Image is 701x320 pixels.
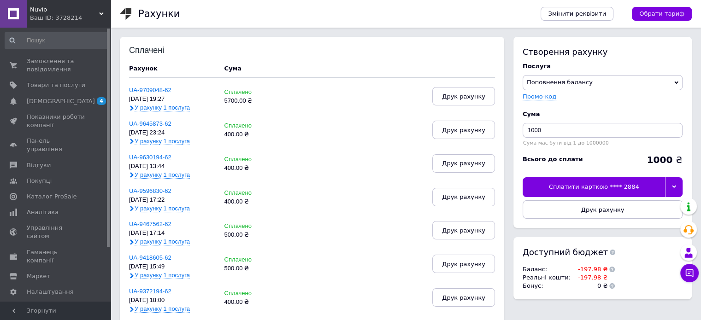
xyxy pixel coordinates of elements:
button: Друк рахунку [523,200,683,219]
span: У рахунку 1 послуга [135,171,190,179]
div: [DATE] 17:22 [129,197,215,204]
span: Друк рахунку [442,261,485,268]
span: Обрати тариф [639,10,684,18]
span: Nuvio [30,6,99,14]
a: UA-9467562-62 [129,221,171,227]
td: Баланс : [523,265,573,273]
label: Промо-код [523,93,556,100]
div: Всього до сплати [523,155,583,163]
td: Бонус : [523,282,573,290]
span: Аналітика [27,208,59,216]
button: Друк рахунку [432,288,495,307]
div: [DATE] 19:27 [129,96,215,103]
input: Пошук [5,32,109,49]
div: Сплачено [224,290,283,297]
div: Сплачено [224,89,283,96]
button: Друк рахунку [432,154,495,173]
div: 500.00 ₴ [224,265,283,272]
span: Друк рахунку [442,127,485,134]
div: [DATE] 23:24 [129,129,215,136]
div: Сплатити карткою **** 2884 [523,177,665,197]
div: Послуга [523,62,683,70]
span: У рахунку 1 послуга [135,138,190,145]
span: Друк рахунку [442,160,485,167]
div: Сплачені [129,46,189,55]
div: Cума [224,64,242,73]
span: [DEMOGRAPHIC_DATA] [27,97,95,105]
span: Змінити реквізити [548,10,606,18]
button: Друк рахунку [432,255,495,273]
td: -197.98 ₴ [573,273,607,282]
span: Показники роботи компанії [27,113,85,129]
span: Маркет [27,272,50,280]
span: Панель управління [27,137,85,153]
div: Сплачено [224,122,283,129]
a: UA-9645873-62 [129,120,171,127]
div: [DATE] 18:00 [129,297,215,304]
span: Друк рахунку [581,206,624,213]
b: 1000 [647,154,672,165]
a: Обрати тариф [632,7,692,21]
div: 5700.00 ₴ [224,98,283,105]
td: Реальні кошти : [523,273,573,282]
div: [DATE] 15:49 [129,263,215,270]
div: Cума [523,110,683,118]
span: Товари та послуги [27,81,85,89]
input: Введіть суму [523,123,683,138]
button: Друк рахунку [432,221,495,239]
span: Друк рахунку [442,93,485,100]
div: 400.00 ₴ [224,198,283,205]
span: У рахунку 1 послуга [135,305,190,313]
div: Сплачено [224,223,283,230]
div: Ваш ID: 3728214 [30,14,111,22]
button: Чат з покупцем [680,264,699,282]
a: UA-9418605-62 [129,254,171,261]
span: Гаманець компанії [27,248,85,265]
div: Сплачено [224,256,283,263]
span: У рахунку 1 послуга [135,205,190,212]
div: Сума має бути від 1 до 1000000 [523,140,683,146]
td: -197.98 ₴ [573,265,607,273]
a: UA-9709048-62 [129,87,171,93]
span: У рахунку 1 послуга [135,238,190,245]
span: Відгуки [27,161,51,169]
span: Управління сайтом [27,224,85,240]
div: Створення рахунку [523,46,683,58]
a: UA-9596830-62 [129,187,171,194]
span: 4 [97,97,106,105]
span: Поповнення балансу [527,79,593,86]
div: 400.00 ₴ [224,131,283,138]
span: Друк рахунку [442,227,485,234]
div: Сплачено [224,190,283,197]
span: Доступний бюджет [523,246,608,258]
a: UA-9630194-62 [129,154,171,161]
span: Покупці [27,177,52,185]
div: Сплачено [224,156,283,163]
div: 400.00 ₴ [224,299,283,306]
td: 0 ₴ [573,282,607,290]
div: 500.00 ₴ [224,232,283,239]
div: Рахунок [129,64,215,73]
span: Друк рахунку [442,193,485,200]
div: 400.00 ₴ [224,165,283,172]
span: У рахунку 1 послуга [135,272,190,279]
span: У рахунку 1 послуга [135,104,190,111]
span: Каталог ProSale [27,192,77,201]
button: Друк рахунку [432,188,495,206]
div: ₴ [647,155,683,164]
span: Налаштування [27,288,74,296]
a: Змінити реквізити [541,7,613,21]
button: Друк рахунку [432,87,495,105]
a: UA-9372194-62 [129,288,171,295]
h1: Рахунки [138,8,180,19]
button: Друк рахунку [432,121,495,139]
div: [DATE] 17:14 [129,230,215,237]
div: [DATE] 13:44 [129,163,215,170]
span: Замовлення та повідомлення [27,57,85,74]
span: Друк рахунку [442,294,485,301]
